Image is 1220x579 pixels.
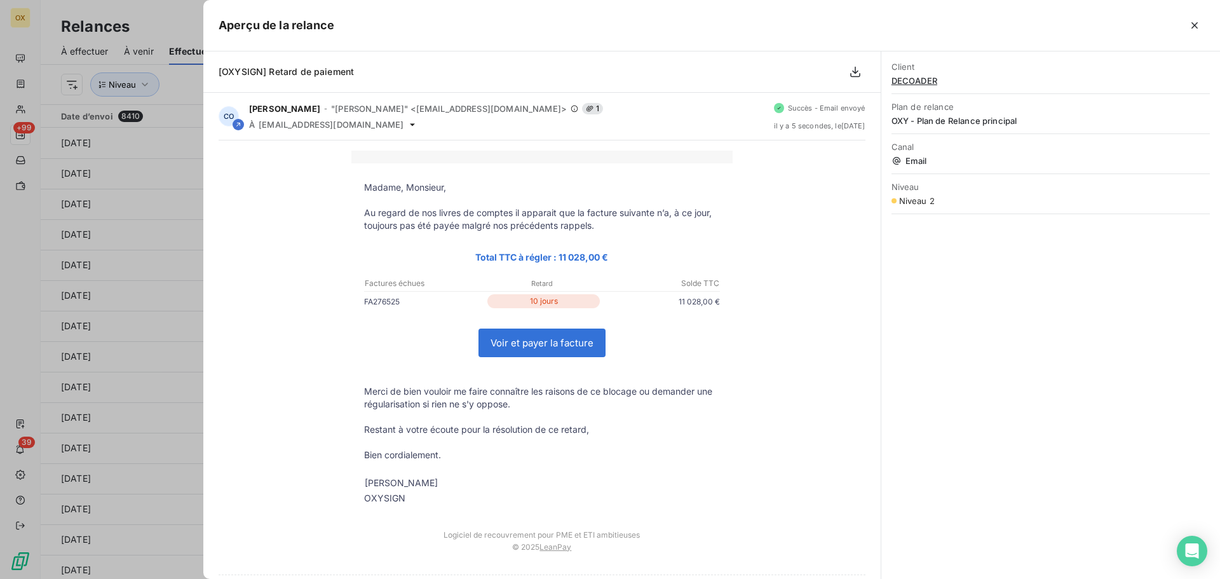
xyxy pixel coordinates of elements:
span: Succès - Email envoyé [788,104,865,112]
h5: Aperçu de la relance [219,17,334,34]
span: Email [891,156,1210,166]
span: Niveau [891,182,1210,192]
a: LeanPay [539,542,571,552]
span: Plan de relance [891,102,1210,112]
span: [OXYSIGN] Retard de paiement [219,66,354,77]
div: Open Intercom Messenger [1177,536,1207,566]
a: Voir et payer la facture [479,329,605,357]
span: "[PERSON_NAME]" <[EMAIL_ADDRESS][DOMAIN_NAME]> [331,104,567,114]
span: [EMAIL_ADDRESS][DOMAIN_NAME] [259,119,403,130]
div: CO [219,106,239,126]
p: OXYSIGN [364,492,720,505]
span: Canal [891,142,1210,152]
td: © 2025 [351,540,733,564]
span: À [249,119,255,130]
p: Madame, Monsieur, [364,181,720,194]
p: Factures échues [365,278,482,289]
p: Total TTC à régler : 11 028,00 € [364,250,720,264]
p: Retard [483,278,600,289]
p: 11 028,00 € [602,295,720,308]
p: Solde TTC [602,278,719,289]
p: Bien cordialement. [364,449,720,461]
span: DECOADER [891,76,1210,86]
span: 1 [582,103,603,114]
span: OXY - Plan de Relance principal [891,116,1210,126]
span: [PERSON_NAME] [249,104,320,114]
p: 10 jours [487,294,600,308]
p: Merci de bien vouloir me faire connaître les raisons de ce blocage ou demander une régularisation... [364,385,720,411]
div: [PERSON_NAME] [365,477,438,489]
p: Au regard de nos livres de comptes il apparait que la facture suivante n’a, à ce jour, toujours p... [364,207,720,232]
td: Logiciel de recouvrement pour PME et ETI ambitieuses [351,517,733,540]
span: - [324,105,327,112]
span: Client [891,62,1210,72]
span: il y a 5 secondes , le [DATE] [774,122,865,130]
p: FA276525 [364,295,485,308]
p: Restant à votre écoute pour la résolution de ce retard, [364,423,720,436]
span: Niveau 2 [899,196,935,206]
